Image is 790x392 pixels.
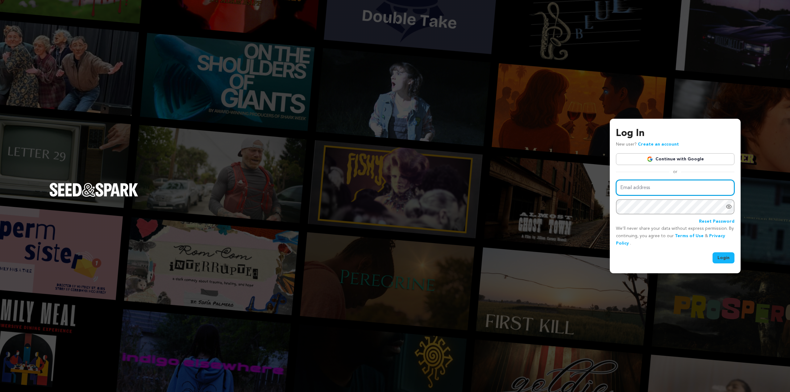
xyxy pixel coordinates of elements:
[616,180,734,196] input: Email address
[616,126,734,141] h3: Log In
[669,169,681,175] span: or
[616,234,725,246] a: Privacy Policy
[726,204,732,210] a: Show password as plain text. Warning: this will display your password on the screen.
[699,218,734,225] a: Reset Password
[616,225,734,247] p: We’ll never share your data without express permission. By continuing, you agree to our & .
[49,183,138,209] a: Seed&Spark Homepage
[675,234,704,238] a: Terms of Use
[49,183,138,196] img: Seed&Spark Logo
[638,142,679,146] a: Create an account
[713,252,734,263] button: Login
[616,153,734,165] a: Continue with Google
[647,156,653,162] img: Google logo
[616,141,679,148] p: New user?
